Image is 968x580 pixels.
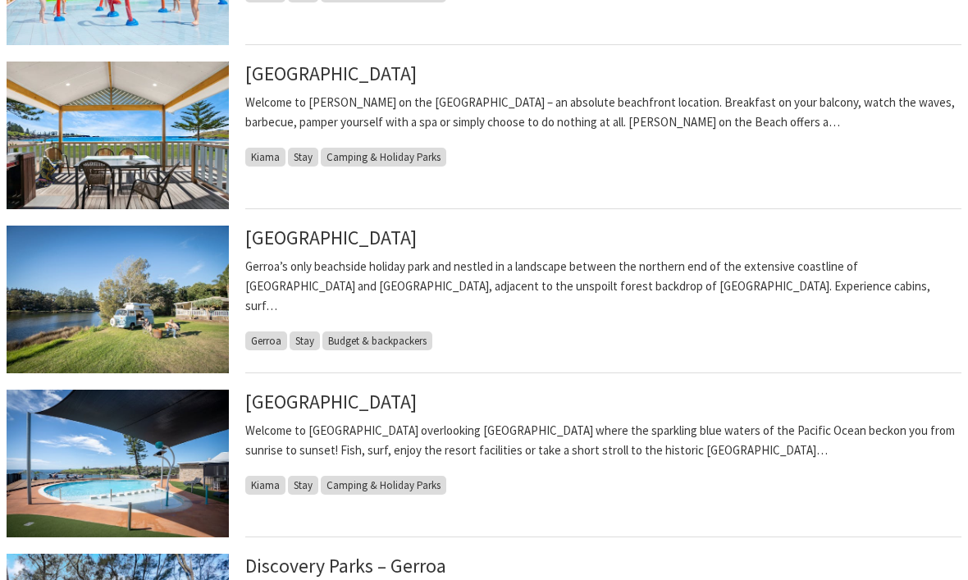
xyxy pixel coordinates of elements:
a: [GEOGRAPHIC_DATA] [245,62,417,85]
a: [GEOGRAPHIC_DATA] [245,390,417,413]
span: Gerroa [245,331,287,350]
span: Stay [290,331,320,350]
span: Kiama [245,476,285,495]
img: Cabins at Surf Beach Holiday Park [7,390,229,537]
a: Discovery Parks – Gerroa [245,554,446,578]
a: [GEOGRAPHIC_DATA] [245,226,417,249]
p: Welcome to [PERSON_NAME] on the [GEOGRAPHIC_DATA] – an absolute beachfront location. Breakfast on... [245,93,961,132]
span: Camping & Holiday Parks [321,476,446,495]
span: Stay [288,476,318,495]
span: Budget & backpackers [322,331,432,350]
p: Welcome to [GEOGRAPHIC_DATA] overlooking [GEOGRAPHIC_DATA] where the sparkling blue waters of the... [245,421,961,460]
p: Gerroa’s only beachside holiday park and nestled in a landscape between the northern end of the e... [245,257,961,316]
img: Kendalls on the Beach Holiday Park [7,62,229,209]
img: Combi Van, Camping, Caravanning, Sites along Crooked River at Seven Mile Beach Holiday Park [7,226,229,373]
span: Camping & Holiday Parks [321,148,446,167]
span: Stay [288,148,318,167]
span: Kiama [245,148,285,167]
